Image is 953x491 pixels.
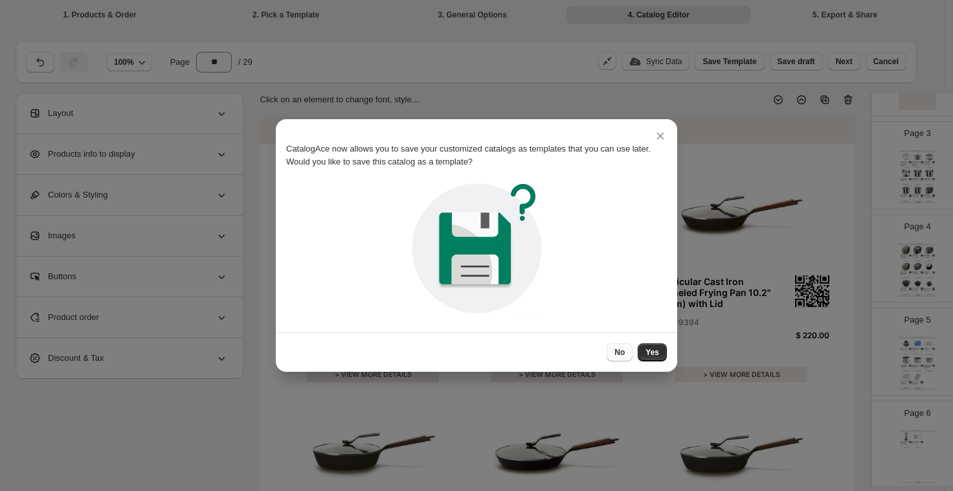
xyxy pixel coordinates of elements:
[614,347,625,358] span: No
[607,343,633,361] button: No
[645,347,659,358] span: Yes
[638,343,667,361] button: Yes
[286,143,667,168] p: CatalogAce now allows you to save your customized catalogs as templates that you can use later. W...
[407,179,546,318] img: pickTemplate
